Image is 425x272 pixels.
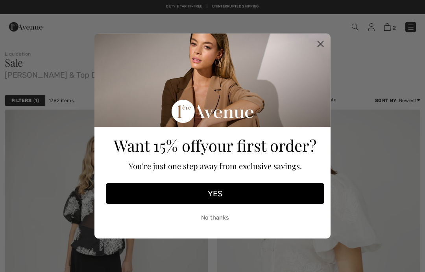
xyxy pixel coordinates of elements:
button: Close dialog [314,37,327,51]
button: YES [106,183,324,204]
span: You're just one step away from exclusive savings. [129,160,302,171]
span: Want 15% off [114,135,201,156]
button: No thanks [106,208,324,227]
span: your first order? [201,135,316,156]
